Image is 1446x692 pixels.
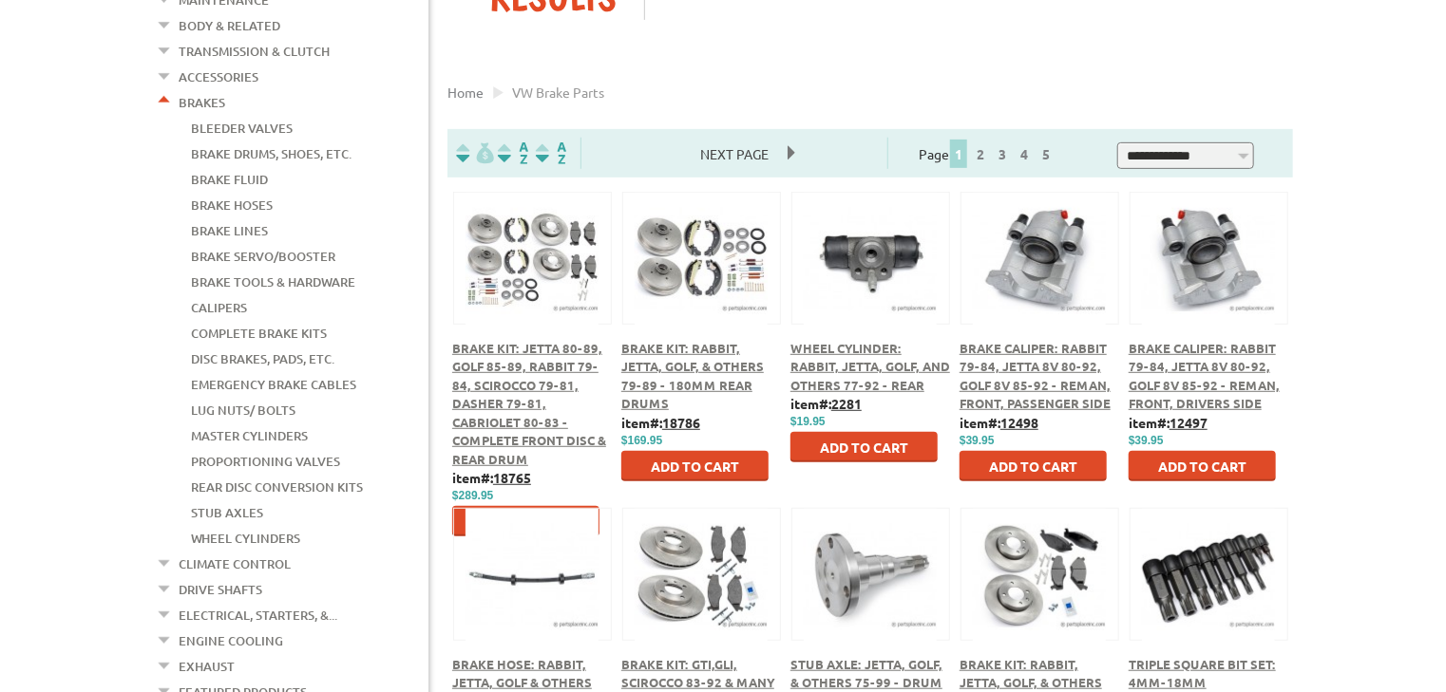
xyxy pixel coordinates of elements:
a: Accessories [179,65,258,89]
a: Brake Hoses [191,193,273,217]
span: $169.95 [621,434,662,447]
img: filterpricelow.svg [456,142,494,164]
button: Add to Cart [621,451,769,481]
a: Brake Fluid [191,167,268,192]
a: Emergency Brake Cables [191,372,356,397]
button: Add to Cart [1129,451,1276,481]
u: 12498 [1000,414,1038,431]
a: Brake Drums, Shoes, Etc. [191,141,352,166]
a: Lug Nuts/ Bolts [191,398,295,422]
span: Add to Cart [651,458,739,475]
a: 5 [1037,145,1055,162]
button: Add to Cart [790,432,938,462]
b: item#: [452,469,531,486]
a: Home [447,84,484,101]
a: Wheel Cylinders [191,526,300,551]
a: Stub Axles [191,500,263,525]
a: Exhaust [179,654,235,679]
span: Next Page [681,140,788,168]
span: Add to Cart [1158,458,1246,475]
span: $39.95 [960,434,995,447]
a: Rear Disc Conversion Kits [191,475,363,499]
b: item#: [790,395,862,412]
span: 1 [950,140,967,168]
a: Master Cylinders [191,423,308,448]
b: item#: [621,414,700,431]
b: item#: [1129,414,1208,431]
img: Sort by Headline [494,142,532,164]
a: Complete Brake Kits [191,321,327,346]
a: Brake Servo/Booster [191,244,335,269]
div: Page [887,138,1087,169]
span: $19.95 [790,415,826,428]
a: Brake Caliper: Rabbit 79-84, Jetta 8V 80-92, Golf 8V 85-92 - Reman, Front, Passenger Side [960,340,1111,412]
span: Add to Cart [989,458,1077,475]
a: Brake Kit: Jetta 80-89, Golf 85-89, Rabbit 79-84, Scirocco 79-81, Dasher 79-81, Cabriolet 80-83 -... [452,340,606,467]
span: VW brake parts [512,84,604,101]
span: $39.95 [1129,434,1164,447]
a: Next Page [681,145,788,162]
a: 3 [994,145,1011,162]
b: item#: [960,414,1038,431]
a: Transmission & Clutch [179,39,330,64]
a: Wheel Cylinder: Rabbit, Jetta, Golf, and others 77-92 - Rear [790,340,950,393]
a: 2 [972,145,989,162]
a: Climate Control [179,552,291,576]
a: Triple Square Bit Set: 4mm-18mm [1129,656,1276,691]
img: Sort by Sales Rank [532,142,570,164]
a: Disc Brakes, Pads, Etc. [191,346,334,371]
a: Brake Caliper: Rabbit 79-84, Jetta 8V 80-92, Golf 8V 85-92 - Reman, Front, Drivers Side [1129,340,1280,412]
u: 18786 [662,414,700,431]
a: Body & Related [179,13,280,38]
a: Brakes [179,90,225,115]
span: $289.95 [452,489,493,502]
span: Add to Cart [820,439,908,456]
a: Brake Tools & Hardware [191,270,355,294]
a: 4 [1016,145,1033,162]
a: Calipers [191,295,247,320]
a: Bleeder Valves [191,116,293,140]
a: Electrical, Starters, &... [179,603,337,627]
a: Engine Cooling [179,628,283,653]
u: 12497 [1170,414,1208,431]
button: Add to Cart [452,506,599,536]
u: 18765 [493,469,531,486]
a: Drive Shafts [179,577,262,602]
button: Add to Cart [960,451,1107,481]
a: Brake Lines [191,218,268,243]
u: 2281 [831,395,862,412]
a: Brake Kit: Rabbit, Jetta, Golf, & Others 79-89 - 180mm Rear Drums [621,340,764,412]
a: Proportioning Valves [191,449,340,474]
